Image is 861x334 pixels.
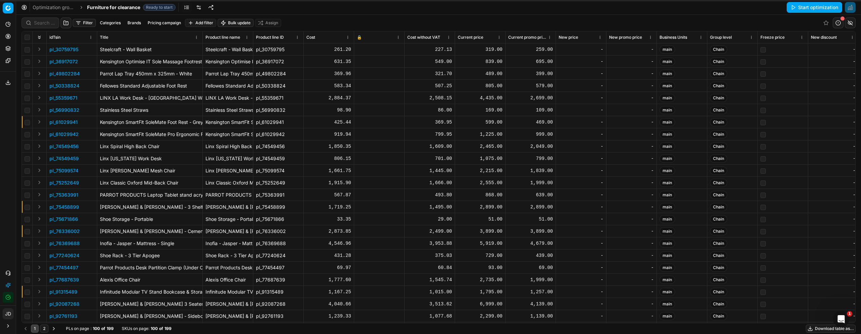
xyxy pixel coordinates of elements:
span: main [660,94,675,102]
div: 425.44 [306,119,351,126]
div: - [609,107,654,113]
div: 489.00 [458,70,502,77]
div: Shoe Storage - Portable [205,216,250,223]
div: 2,499.00 [407,228,452,235]
div: pl_74549456 [256,143,301,150]
div: pl_76336002 [256,228,301,235]
button: pl_92761193 [49,313,77,320]
input: Search by SKU or title [34,20,55,26]
button: Expand [35,312,43,320]
div: 2,465.00 [458,143,502,150]
div: - [559,58,603,65]
button: pl_74549456 [49,143,79,150]
div: pl_75363991 [256,192,301,198]
span: main [660,155,675,163]
div: 2,873.85 [306,228,351,235]
button: Expand [35,178,43,187]
span: 1 [847,311,852,316]
div: LINX LA Work Desk - [GEOGRAPHIC_DATA] Walnut [205,95,250,101]
div: 1,850.35 [306,143,351,150]
span: Chain [710,118,727,126]
span: Freeze price [760,35,785,40]
p: pl_50338824 [49,82,79,89]
p: pl_92087268 [49,301,79,307]
button: pl_77454497 [49,264,78,271]
div: - [559,143,603,150]
div: 1,225.00 [458,131,502,138]
div: 98.90 [306,107,351,113]
button: pl_77687639 [49,276,79,283]
div: - [811,143,856,150]
div: 507.25 [407,82,452,89]
div: - [609,82,654,89]
span: main [660,82,675,90]
button: Expand [35,154,43,162]
button: Download table as... [806,325,856,333]
button: Expand [35,166,43,174]
div: Kensington SmartFit SoleMate Foot Rest - Grey [205,119,250,126]
p: [PERSON_NAME] & [PERSON_NAME] - Cement Road Coffee Table [100,228,200,235]
div: - [559,82,603,89]
div: 469.00 [508,119,553,126]
button: Bulk update [218,19,254,27]
p: pl_74549459 [49,155,79,162]
button: Brands [125,19,144,27]
span: Chain [710,106,727,114]
strong: 199 [164,326,172,331]
p: pl_76369688 [49,240,80,247]
span: Chain [710,227,727,235]
p: pl_75671866 [49,216,78,223]
div: [PERSON_NAME] & [PERSON_NAME] - Cement Road Coffee Table [205,228,250,235]
div: 2,215.00 [458,167,502,174]
div: 399.00 [508,70,553,77]
div: 805.00 [458,82,502,89]
button: pl_36917072 [49,58,78,65]
div: - [559,107,603,113]
div: - [811,179,856,186]
span: main [660,227,675,235]
p: pl_61029941 [49,119,78,126]
nav: breadcrumb [33,4,176,11]
p: LINX LA Work Desk - [GEOGRAPHIC_DATA] Walnut [100,95,200,101]
span: Furniture for clearanceReady to start [87,4,176,11]
div: - [559,70,603,77]
div: 3,899.00 [458,228,502,235]
button: pl_75252649 [49,179,79,186]
p: Linx [PERSON_NAME] Mesh Chair [100,167,200,174]
div: - [811,155,856,162]
div: - [559,192,603,198]
button: pl_77240624 [49,252,79,259]
p: PARROT PRODUCTS Laptop Tablet stand acrylic [100,192,200,198]
span: main [660,142,675,151]
div: 1,445.00 [407,167,452,174]
div: 567.87 [306,192,351,198]
button: Assign [255,19,281,27]
span: main [660,215,675,223]
div: pl_50338824 [256,82,301,89]
span: Chain [710,130,727,138]
span: main [660,106,675,114]
button: Expand [35,300,43,308]
button: pl_76336002 [49,228,80,235]
span: Current price [458,35,483,40]
span: Chain [710,142,727,151]
div: 2,884.37 [306,95,351,101]
div: Kensington Optimise IT Sole Massage Footrest [205,58,250,65]
div: - [811,82,856,89]
span: Chain [710,203,727,211]
div: pl_30759795 [256,46,301,53]
button: pl_56990832 [49,107,79,113]
div: 549.00 [407,58,452,65]
div: - [609,179,654,186]
strong: 199 [107,326,114,331]
div: 86.00 [407,107,452,113]
p: Parrot Lap Tray 450mm x 325mm - White [100,70,200,77]
button: pl_55359671 [49,95,77,101]
div: Linx Spiral High Back Chair [205,143,250,150]
iframe: Intercom live chat [833,311,849,327]
button: Filter [73,19,96,27]
div: 806.15 [306,155,351,162]
button: pl_49802284 [49,70,80,77]
div: Linx [US_STATE] Work Desk [205,155,250,162]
